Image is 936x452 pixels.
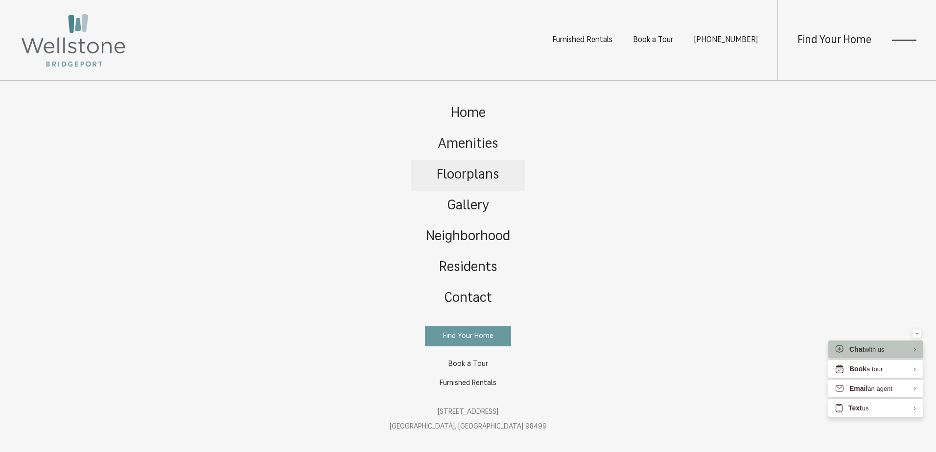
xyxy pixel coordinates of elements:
[411,129,525,160] a: Go to Amenities
[425,326,511,346] a: Find Your Home
[411,160,525,191] a: Go to Floorplans
[694,36,758,44] span: [PHONE_NUMBER]
[411,222,525,252] a: Go to Neighborhood
[438,137,498,151] span: Amenities
[448,361,488,368] span: Book a Tour
[451,107,486,120] span: Home
[411,252,525,283] a: Go to Residents
[425,355,511,374] a: Book a Tour
[411,98,525,129] a: Go to Home
[447,199,489,213] span: Gallery
[633,36,673,44] a: Book a Tour
[411,283,525,314] a: Go to Contact
[443,333,493,340] span: Find Your Home
[437,168,499,182] span: Floorplans
[444,292,492,305] span: Contact
[426,230,510,244] span: Neighborhood
[439,261,497,274] span: Residents
[797,35,871,46] a: Find Your Home
[892,36,916,45] button: Open Menu
[20,12,127,68] img: Wellstone
[411,191,525,222] a: Go to Gallery
[425,374,511,393] a: Furnished Rentals (opens in a new tab)
[440,380,496,387] span: Furnished Rentals
[694,36,758,44] a: Call us at (253) 400-3144
[390,408,547,430] a: Get Directions to 12535 Bridgeport Way SW Lakewood, WA 98499
[552,36,612,44] a: Furnished Rentals
[390,89,547,444] div: Main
